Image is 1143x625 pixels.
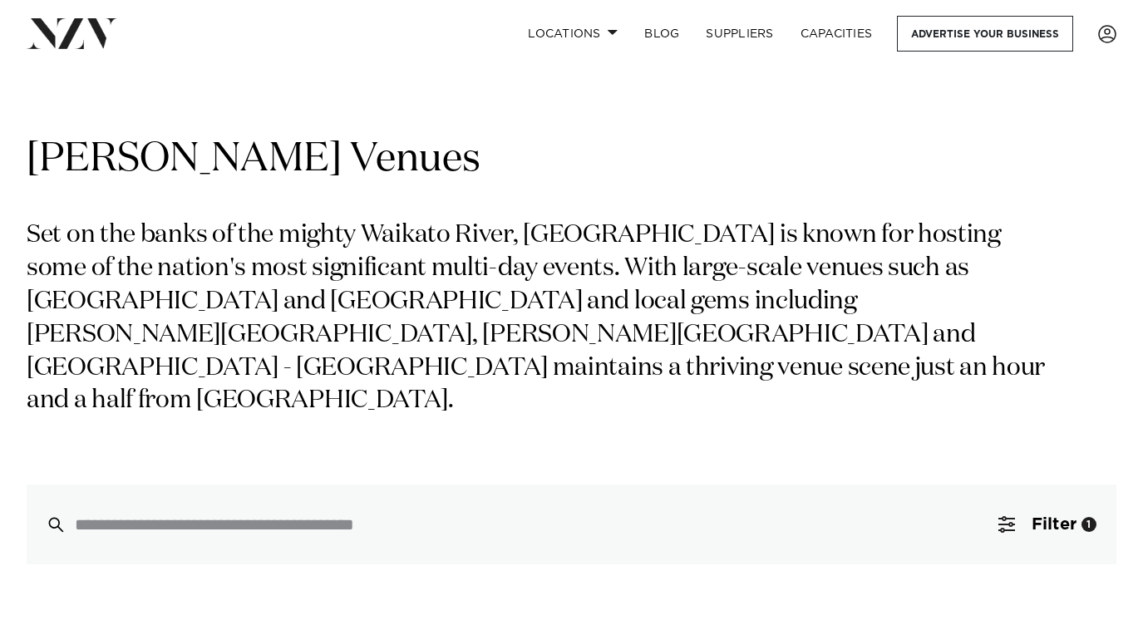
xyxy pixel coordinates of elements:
[1081,517,1096,532] div: 1
[978,485,1116,564] button: Filter1
[897,16,1073,52] a: Advertise your business
[631,16,692,52] a: BLOG
[27,18,117,48] img: nzv-logo.png
[27,219,1054,418] p: Set on the banks of the mighty Waikato River, [GEOGRAPHIC_DATA] is known for hosting some of the ...
[1032,516,1076,533] span: Filter
[692,16,786,52] a: SUPPLIERS
[27,134,1116,186] h1: [PERSON_NAME] Venues
[787,16,886,52] a: Capacities
[515,16,631,52] a: Locations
